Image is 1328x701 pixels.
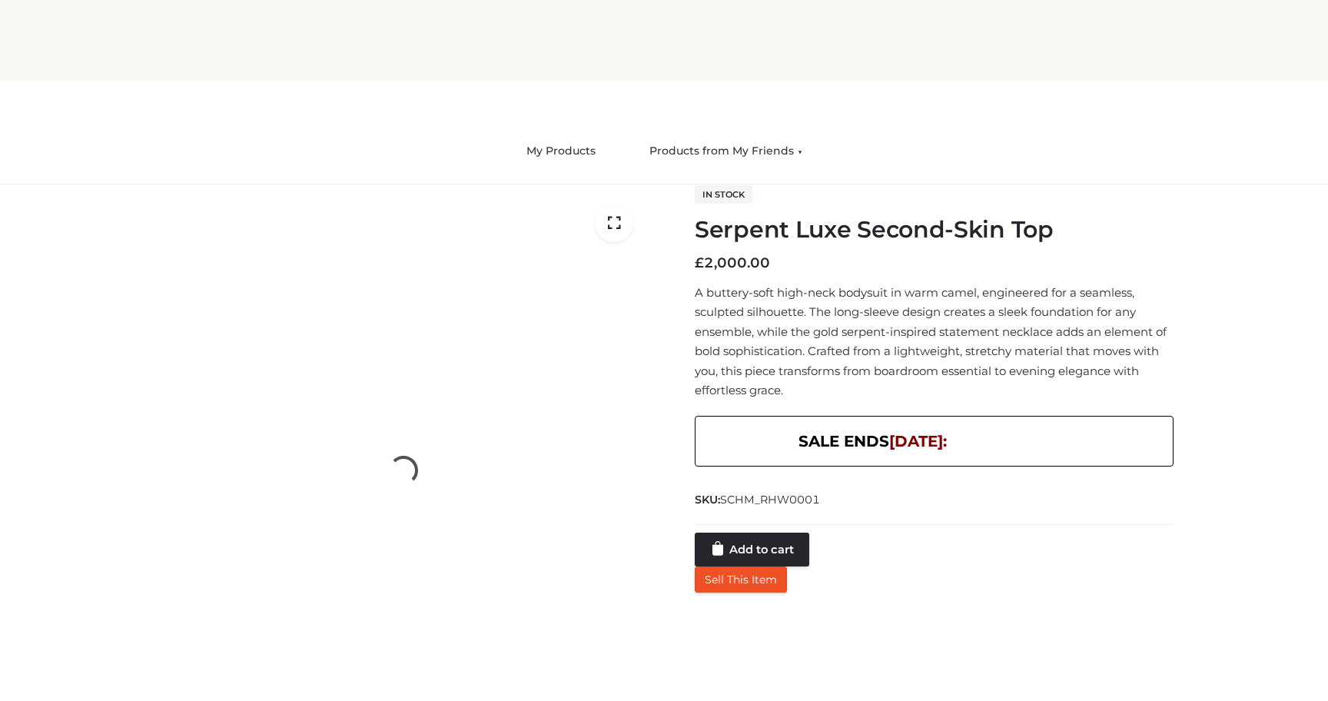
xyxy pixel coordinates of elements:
[515,135,607,168] a: My Products
[695,533,809,566] a: Add to cart
[695,254,704,271] span: £
[695,283,1174,400] p: A buttery-soft high-neck bodysuit in warm camel, engineered for a seamless, sculpted silhouette. ...
[720,493,820,507] span: SCHM_RHW0001
[695,416,1174,467] div: SALE ENDS
[695,185,752,204] span: In stock
[695,216,1174,244] h1: Serpent Luxe Second-Skin Top
[695,254,770,271] bdi: 2,000.00
[638,135,814,168] a: Products from My Friends
[889,432,947,450] span: [DATE]:
[695,566,787,593] button: Sell This Item
[695,490,822,509] span: SKU:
